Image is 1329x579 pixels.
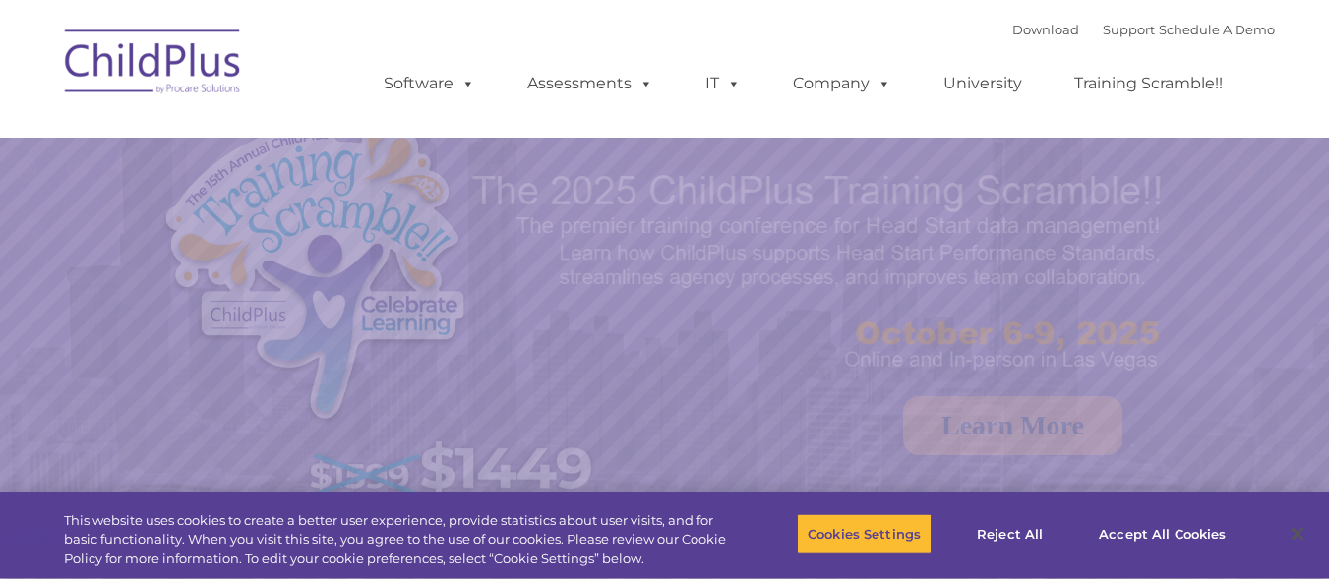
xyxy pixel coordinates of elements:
a: Support [1103,22,1155,37]
a: Download [1012,22,1079,37]
a: Assessments [508,64,673,103]
a: Schedule A Demo [1159,22,1275,37]
font: | [1012,22,1275,37]
button: Reject All [948,513,1071,554]
a: Company [773,64,911,103]
a: University [924,64,1042,103]
img: ChildPlus by Procare Solutions [55,16,252,114]
span: Last name [273,130,333,145]
a: Training Scramble!! [1055,64,1242,103]
button: Accept All Cookies [1088,513,1237,554]
button: Cookies Settings [797,513,932,554]
a: IT [686,64,760,103]
span: Phone number [273,210,357,225]
div: This website uses cookies to create a better user experience, provide statistics about user visit... [64,511,731,569]
button: Close [1276,512,1319,555]
a: Learn More [903,396,1122,455]
a: Software [364,64,495,103]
